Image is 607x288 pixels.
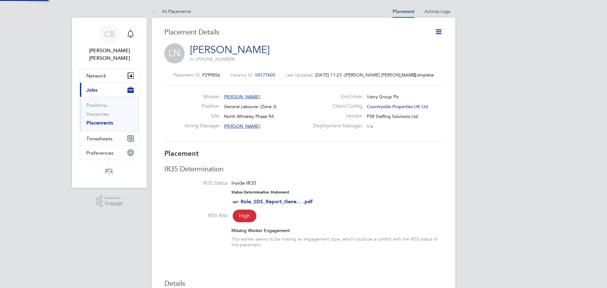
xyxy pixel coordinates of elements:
[315,72,345,78] span: [DATE] 11:23 -
[224,123,260,129] span: [PERSON_NAME]
[164,43,185,64] span: LN
[80,83,139,97] button: Jobs
[173,72,200,78] label: Placement ID
[224,113,274,119] span: North Whiteley Phase 9A
[86,136,113,142] span: Timesheets
[399,72,411,78] label: Status
[367,113,418,119] span: PSR Staffing Solutions Ltd
[231,236,443,248] div: This worker seems to be missing an engagement type, which could be a conflict with the IR35 statu...
[96,195,123,207] a: Powered byEngage
[185,113,219,119] label: Site
[241,199,313,205] a: Role_SDS_Report_Gene... .pdf
[80,24,139,62] a: CB[PERSON_NAME] [PERSON_NAME]
[164,28,425,37] h3: Placement Details
[309,103,362,110] label: Client Config
[367,104,428,109] span: Countryside Properties UK Ltd
[231,228,443,233] div: Missing Worker Engagement
[86,150,113,156] span: Preferences
[393,9,414,14] a: Placement
[425,9,450,14] a: Activity Logs
[414,72,434,78] span: Complete
[309,94,362,100] label: End Hirer
[105,201,123,206] span: Engage
[367,123,373,129] span: n/a
[285,72,313,78] label: Last Updated
[309,123,362,129] label: Deployment Manager
[185,123,219,129] label: Hiring Manager
[164,180,228,187] label: IR35 Status
[80,166,139,176] a: Go to home page
[152,9,191,14] a: All Placements
[105,195,123,201] span: Powered by
[164,149,199,158] b: Placement
[80,132,139,145] button: Timesheets
[86,87,97,93] span: Jobs
[224,94,260,100] span: [PERSON_NAME]
[86,73,106,79] span: Network
[190,44,270,56] a: [PERSON_NAME]
[104,166,115,176] img: psrsolutions-logo-retina.png
[86,120,113,126] a: Placements
[80,146,139,160] button: Preferences
[80,69,139,83] button: Network
[80,97,139,131] div: Jobs
[104,30,114,38] span: CB
[231,190,289,194] strong: Status Determination Statement
[231,180,256,186] span: Inside IR35
[224,104,277,109] span: General Labourer (Zone 3)
[233,210,256,222] span: High
[202,72,220,78] span: P299856
[164,165,443,174] h3: IR35 Determination
[86,102,107,108] a: Positions
[185,103,219,110] label: Position
[345,72,389,78] span: [PERSON_NAME] [PERSON_NAME]
[86,111,109,117] a: Vacancies
[80,47,139,62] span: Connor Bedwell
[309,113,362,119] label: Vendor
[230,72,252,78] label: Vacancy ID
[255,72,275,78] span: V0177605
[72,18,147,188] nav: Main navigation
[185,94,219,100] label: Worker
[164,212,228,219] label: IR35 Risk
[367,94,399,100] span: Vistry Group Plc
[190,56,235,62] span: m: [PHONE_NUMBER]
